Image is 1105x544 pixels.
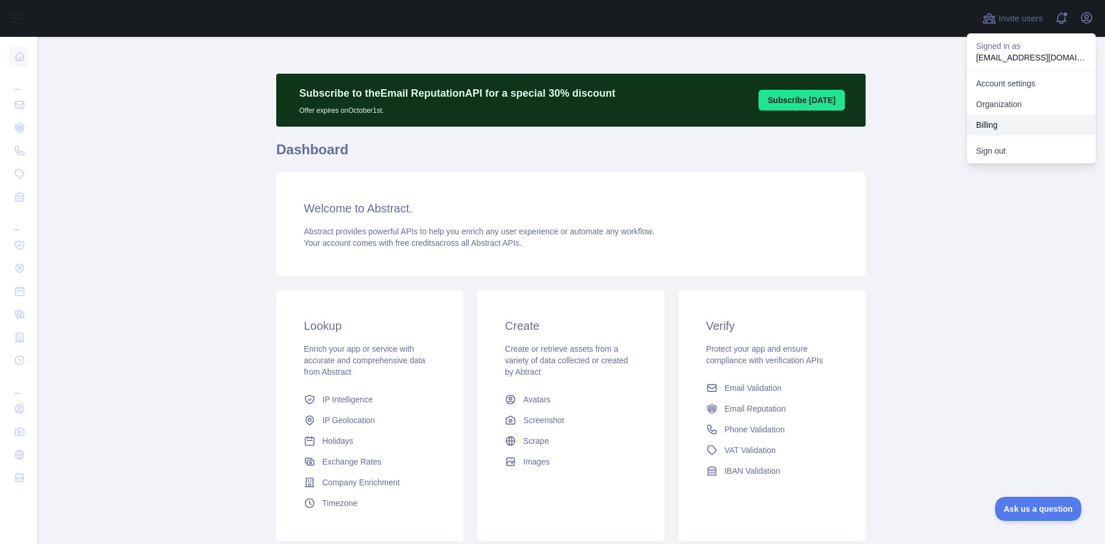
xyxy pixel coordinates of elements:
button: Subscribe [DATE] [759,90,845,111]
div: ... [9,210,28,233]
p: Offer expires on October 1st. [299,101,615,115]
span: Abstract provides powerful APIs to help you enrich any user experience or automate any workflow. [304,227,654,236]
a: Avatars [500,389,641,410]
span: Enrich your app or service with accurate and comprehensive data from Abstract [304,344,425,376]
a: IP Geolocation [299,410,440,431]
span: Protect your app and ensure compliance with verification APIs [706,344,823,365]
iframe: Toggle Customer Support [995,497,1082,521]
button: Invite users [980,9,1045,28]
div: ... [9,373,28,396]
p: Signed in as [976,40,1087,52]
span: Screenshot [523,414,564,426]
span: IBAN Validation [725,465,780,477]
span: Avatars [523,394,550,405]
button: Billing [967,115,1096,135]
button: Sign out [967,140,1096,161]
a: Scrape [500,431,641,451]
span: Timezone [322,497,357,509]
span: IP Intelligence [322,394,373,405]
h3: Lookup [304,318,436,334]
a: Account settings [967,73,1096,94]
div: ... [9,69,28,92]
span: Create or retrieve assets from a variety of data collected or created by Abtract [505,344,628,376]
a: Email Validation [702,378,843,398]
span: Invite users [999,12,1043,25]
a: Company Enrichment [299,472,440,493]
a: Exchange Rates [299,451,440,472]
a: Phone Validation [702,419,843,440]
span: Company Enrichment [322,477,400,488]
span: Holidays [322,435,353,447]
h3: Welcome to Abstract. [304,200,838,216]
a: Timezone [299,493,440,513]
p: [EMAIL_ADDRESS][DOMAIN_NAME] [976,52,1087,63]
span: Your account comes with across all Abstract APIs. [304,238,521,248]
a: IBAN Validation [702,461,843,481]
span: Exchange Rates [322,456,382,467]
span: IP Geolocation [322,414,375,426]
span: free credits [395,238,435,248]
span: Images [523,456,550,467]
h3: Create [505,318,637,334]
span: Email Reputation [725,403,786,414]
span: Scrape [523,435,548,447]
a: Organization [967,94,1096,115]
span: VAT Validation [725,444,776,456]
h3: Verify [706,318,838,334]
h1: Dashboard [276,140,866,168]
span: Email Validation [725,382,782,394]
a: Holidays [299,431,440,451]
span: Phone Validation [725,424,785,435]
p: Subscribe to the Email Reputation API for a special 30 % discount [299,85,615,101]
a: IP Intelligence [299,389,440,410]
a: VAT Validation [702,440,843,461]
a: Images [500,451,641,472]
a: Email Reputation [702,398,843,419]
a: Screenshot [500,410,641,431]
